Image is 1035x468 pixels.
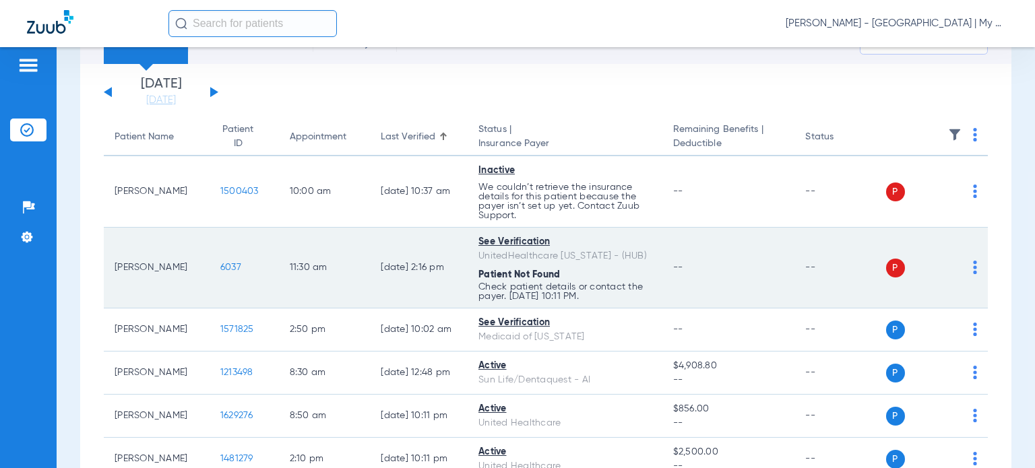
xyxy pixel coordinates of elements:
[478,359,652,373] div: Active
[381,130,435,144] div: Last Verified
[886,364,905,382] span: P
[478,282,652,301] p: Check patient details or contact the payer. [DATE] 10:11 PM.
[220,263,241,272] span: 6037
[478,270,560,279] span: Patient Not Found
[973,323,977,336] img: group-dot-blue.svg
[220,368,253,377] span: 1213498
[220,411,253,420] span: 1629276
[673,402,784,416] span: $856.00
[673,325,683,334] span: --
[478,137,652,151] span: Insurance Payer
[478,330,652,344] div: Medicaid of [US_STATE]
[220,123,256,151] div: Patient ID
[973,185,977,198] img: group-dot-blue.svg
[794,308,885,352] td: --
[673,359,784,373] span: $4,908.80
[279,352,371,395] td: 8:30 AM
[370,156,468,228] td: [DATE] 10:37 AM
[104,352,210,395] td: [PERSON_NAME]
[478,316,652,330] div: See Verification
[886,182,905,201] span: P
[168,10,337,37] input: Search for patients
[104,308,210,352] td: [PERSON_NAME]
[673,416,784,430] span: --
[27,10,73,34] img: Zuub Logo
[673,263,683,272] span: --
[279,156,371,228] td: 10:00 AM
[18,57,39,73] img: hamburger-icon
[104,395,210,438] td: [PERSON_NAME]
[662,119,795,156] th: Remaining Benefits |
[104,156,210,228] td: [PERSON_NAME]
[370,395,468,438] td: [DATE] 10:11 PM
[104,228,210,308] td: [PERSON_NAME]
[220,123,268,151] div: Patient ID
[478,402,652,416] div: Active
[279,395,371,438] td: 8:50 AM
[220,187,259,196] span: 1500403
[115,130,174,144] div: Patient Name
[370,308,468,352] td: [DATE] 10:02 AM
[794,119,885,156] th: Status
[220,454,253,463] span: 1481279
[673,187,683,196] span: --
[794,395,885,438] td: --
[886,321,905,339] span: P
[468,119,662,156] th: Status |
[968,403,1035,468] iframe: Chat Widget
[673,373,784,387] span: --
[478,416,652,430] div: United Healthcare
[381,130,457,144] div: Last Verified
[478,235,652,249] div: See Verification
[115,130,199,144] div: Patient Name
[290,130,360,144] div: Appointment
[886,259,905,277] span: P
[370,228,468,308] td: [DATE] 2:16 PM
[886,407,905,426] span: P
[478,373,652,387] div: Sun Life/Dentaquest - AI
[794,228,885,308] td: --
[175,18,187,30] img: Search Icon
[370,352,468,395] td: [DATE] 12:48 PM
[478,164,652,178] div: Inactive
[794,352,885,395] td: --
[290,130,346,144] div: Appointment
[121,77,201,107] li: [DATE]
[478,182,652,220] p: We couldn’t retrieve the insurance details for this patient because the payer isn’t set up yet. C...
[948,128,962,141] img: filter.svg
[673,445,784,459] span: $2,500.00
[794,156,885,228] td: --
[279,228,371,308] td: 11:30 AM
[973,366,977,379] img: group-dot-blue.svg
[673,137,784,151] span: Deductible
[973,128,977,141] img: group-dot-blue.svg
[279,308,371,352] td: 2:50 PM
[973,261,977,274] img: group-dot-blue.svg
[478,445,652,459] div: Active
[786,17,1008,30] span: [PERSON_NAME] - [GEOGRAPHIC_DATA] | My Community Dental Centers
[478,249,652,263] div: UnitedHealthcare [US_STATE] - (HUB)
[220,325,254,334] span: 1571825
[121,94,201,107] a: [DATE]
